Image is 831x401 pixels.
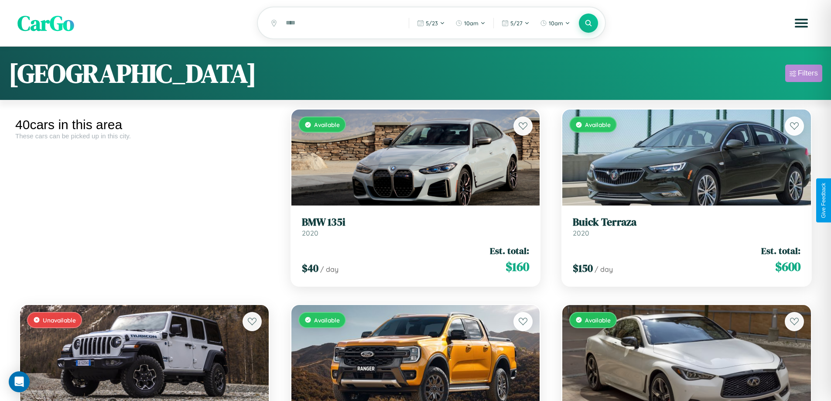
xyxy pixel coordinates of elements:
button: 5/27 [497,16,534,30]
h1: [GEOGRAPHIC_DATA] [9,55,256,91]
div: Filters [798,69,818,78]
button: 10am [536,16,575,30]
h3: Buick Terraza [573,216,800,229]
button: 10am [451,16,490,30]
a: BMW 135i2020 [302,216,530,237]
span: 10am [464,20,479,27]
button: Open menu [789,11,814,35]
a: Buick Terraza2020 [573,216,800,237]
span: CarGo [17,9,74,38]
span: Est. total: [490,244,529,257]
span: 10am [549,20,563,27]
h3: BMW 135i [302,216,530,229]
button: Filters [785,65,822,82]
span: $ 40 [302,261,318,275]
div: 40 cars in this area [15,117,274,132]
span: 2020 [302,229,318,237]
span: Est. total: [761,244,800,257]
span: Available [314,121,340,128]
span: $ 600 [775,258,800,275]
span: $ 150 [573,261,593,275]
span: 5 / 23 [426,20,438,27]
button: 5/23 [413,16,449,30]
span: Unavailable [43,316,76,324]
div: Open Intercom Messenger [9,371,30,392]
span: 5 / 27 [510,20,523,27]
div: These cars can be picked up in this city. [15,132,274,140]
span: / day [320,265,339,274]
span: 2020 [573,229,589,237]
div: Give Feedback [821,183,827,218]
span: Available [585,121,611,128]
span: / day [595,265,613,274]
span: Available [314,316,340,324]
span: $ 160 [506,258,529,275]
span: Available [585,316,611,324]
